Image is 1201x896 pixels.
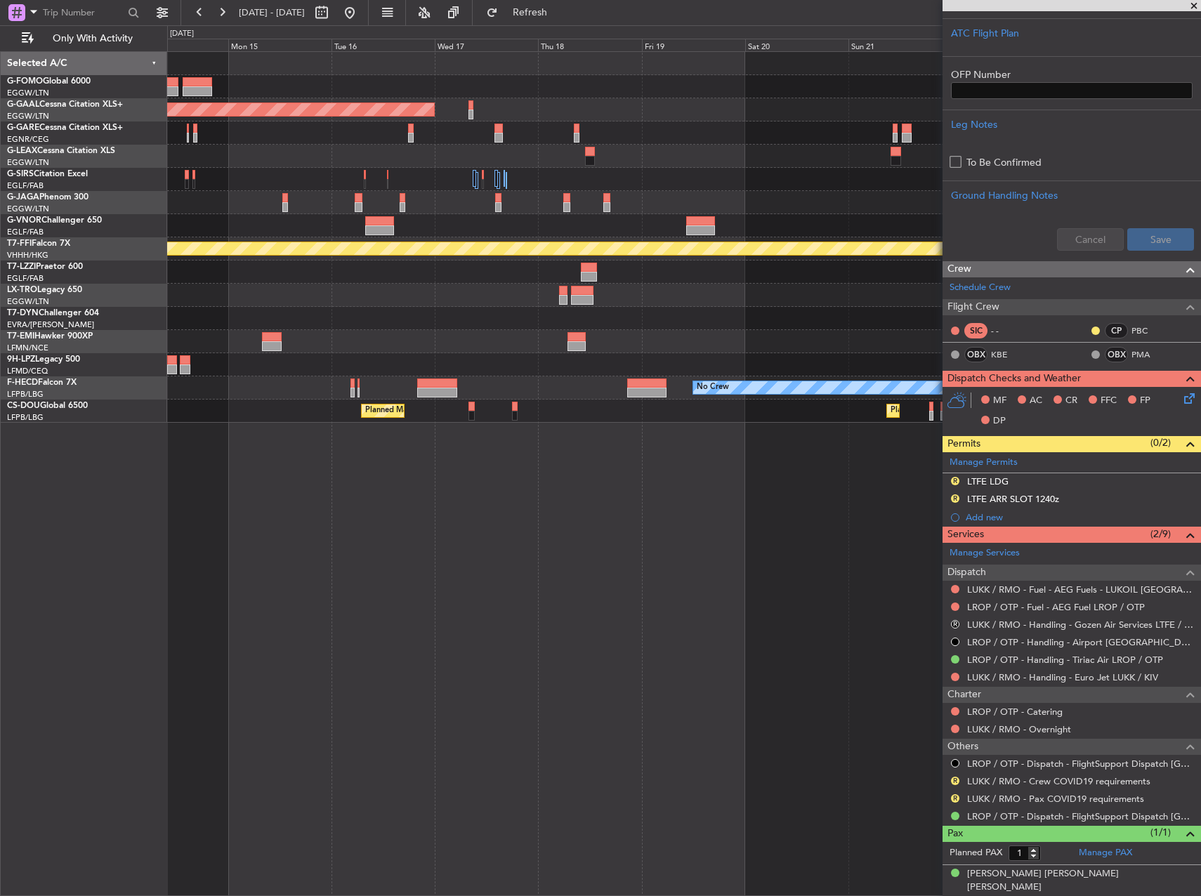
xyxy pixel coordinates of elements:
[966,155,1042,170] label: To Be Confirmed
[7,170,34,178] span: G-SIRS
[993,394,1006,408] span: MF
[7,124,123,132] a: G-GARECessna Citation XLS+
[947,826,963,842] span: Pax
[7,239,32,248] span: T7-FFI
[228,39,332,51] div: Mon 15
[7,402,40,410] span: CS-DOU
[1105,323,1128,338] div: CP
[125,39,228,51] div: Sun 14
[697,377,729,398] div: No Crew
[951,494,959,503] button: R
[947,527,984,543] span: Services
[947,687,981,703] span: Charter
[967,758,1194,770] a: LROP / OTP - Dispatch - FlightSupport Dispatch [GEOGRAPHIC_DATA]
[967,810,1194,822] a: LROP / OTP - Dispatch - FlightSupport Dispatch [GEOGRAPHIC_DATA]
[7,412,44,423] a: LFPB/LBG
[891,400,1112,421] div: Planned Maint [GEOGRAPHIC_DATA] ([GEOGRAPHIC_DATA])
[967,493,1059,505] div: LTFE ARR SLOT 1240z
[7,100,123,109] a: G-GAALCessna Citation XLS+
[947,436,980,452] span: Permits
[7,378,77,387] a: F-HECDFalcon 7X
[7,263,36,271] span: T7-LZZI
[951,188,1193,203] div: Ground Handling Notes
[967,775,1150,787] a: LUKK / RMO - Crew COVID19 requirements
[1030,394,1042,408] span: AC
[7,355,35,364] span: 9H-LPZ
[967,636,1194,648] a: LROP / OTP - Handling - Airport [GEOGRAPHIC_DATA] LUKK / KIV
[7,296,49,307] a: EGGW/LTN
[501,8,560,18] span: Refresh
[745,39,848,51] div: Sat 20
[7,319,94,330] a: EVRA/[PERSON_NAME]
[967,867,1194,895] div: [PERSON_NAME] [PERSON_NAME] [PERSON_NAME]
[7,273,44,284] a: EGLF/FAB
[1150,435,1171,450] span: (0/2)
[1150,527,1171,541] span: (2/9)
[967,654,1163,666] a: LROP / OTP - Handling - Tiriac Air LROP / OTP
[1150,825,1171,840] span: (1/1)
[1140,394,1150,408] span: FP
[7,147,115,155] a: G-LEAXCessna Citation XLS
[435,39,538,51] div: Wed 17
[7,250,48,261] a: VHHH/HKG
[951,777,959,785] button: R
[7,111,49,121] a: EGGW/LTN
[7,180,44,191] a: EGLF/FAB
[7,286,37,294] span: LX-TRO
[947,261,971,277] span: Crew
[967,723,1071,735] a: LUKK / RMO - Overnight
[480,1,564,24] button: Refresh
[7,134,49,145] a: EGNR/CEG
[950,456,1018,470] a: Manage Permits
[7,402,88,410] a: CS-DOUGlobal 6500
[1065,394,1077,408] span: CR
[7,147,37,155] span: G-LEAX
[7,355,80,364] a: 9H-LPZLegacy 500
[964,347,987,362] div: OBX
[848,39,952,51] div: Sun 21
[947,565,986,581] span: Dispatch
[332,39,435,51] div: Tue 16
[951,620,959,628] button: R
[964,323,987,338] div: SIC
[239,6,305,19] span: [DATE] - [DATE]
[170,28,194,40] div: [DATE]
[7,286,82,294] a: LX-TROLegacy 650
[967,793,1144,805] a: LUKK / RMO - Pax COVID19 requirements
[7,366,48,376] a: LFMD/CEQ
[993,414,1006,428] span: DP
[1105,347,1128,362] div: OBX
[7,77,43,86] span: G-FOMO
[7,77,91,86] a: G-FOMOGlobal 6000
[7,216,41,225] span: G-VNOR
[967,671,1158,683] a: LUKK / RMO - Handling - Euro Jet LUKK / KIV
[947,739,978,755] span: Others
[967,619,1194,631] a: LUKK / RMO - Handling - Gozen Air Services LTFE / BJV
[951,67,1193,82] label: OFP Number
[7,378,38,387] span: F-HECD
[950,281,1011,295] a: Schedule Crew
[365,400,586,421] div: Planned Maint [GEOGRAPHIC_DATA] ([GEOGRAPHIC_DATA])
[947,299,999,315] span: Flight Crew
[7,309,99,317] a: T7-DYNChallenger 604
[1079,846,1132,860] a: Manage PAX
[1101,394,1117,408] span: FFC
[966,511,1194,523] div: Add new
[967,475,1009,487] div: LTFE LDG
[967,706,1063,718] a: LROP / OTP - Catering
[951,794,959,803] button: R
[7,216,102,225] a: G-VNORChallenger 650
[7,309,39,317] span: T7-DYN
[538,39,641,51] div: Thu 18
[951,477,959,485] button: R
[7,193,88,202] a: G-JAGAPhenom 300
[7,389,44,400] a: LFPB/LBG
[37,34,148,44] span: Only With Activity
[951,117,1193,132] div: Leg Notes
[991,348,1023,361] a: KBE
[7,100,39,109] span: G-GAAL
[7,227,44,237] a: EGLF/FAB
[7,170,88,178] a: G-SIRSCitation Excel
[991,324,1023,337] div: - -
[947,371,1081,387] span: Dispatch Checks and Weather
